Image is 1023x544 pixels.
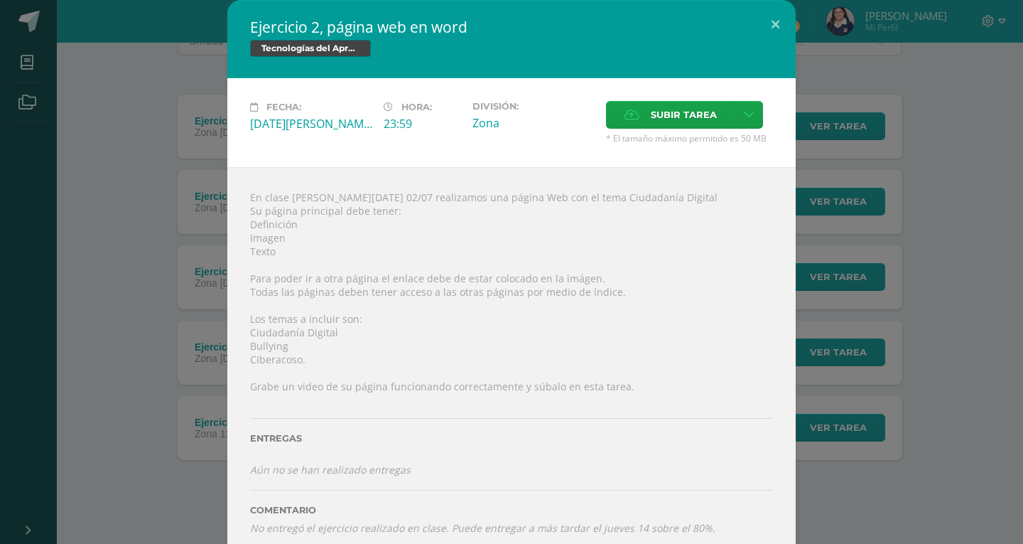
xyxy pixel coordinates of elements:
span: Tecnologías del Aprendizaje y la Comunicación [250,40,371,57]
span: Hora: [401,102,432,112]
span: * El tamaño máximo permitido es 50 MB [606,132,773,144]
label: Entregas [250,433,773,444]
div: 23:59 [384,116,461,132]
span: Subir tarea [651,102,717,128]
i: No entregó el ejercicio realizado en clase. Puede entregar a más tardar el jueves 14 sobre el 80%. [250,521,715,535]
span: Fecha: [266,102,301,112]
label: División: [472,101,595,112]
div: [DATE][PERSON_NAME] [250,116,372,132]
h2: Ejercicio 2, página web en word [250,17,773,37]
div: Zona [472,115,595,131]
label: Comentario [250,505,773,516]
i: Aún no se han realizado entregas [250,463,411,476]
